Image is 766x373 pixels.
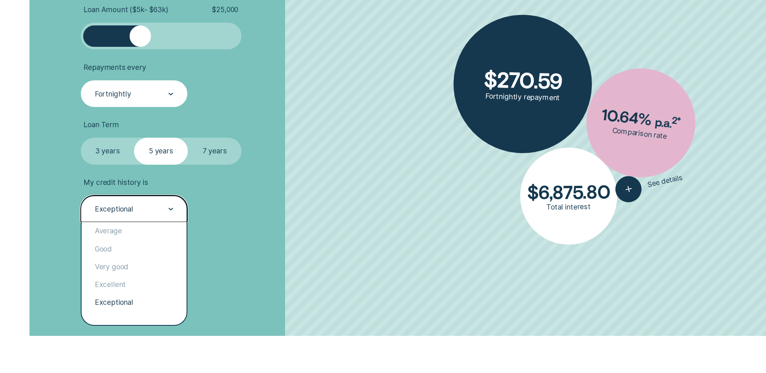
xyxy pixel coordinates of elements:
[82,258,187,276] div: Very good
[82,240,187,258] div: Good
[188,138,241,164] label: 7 years
[84,120,119,129] span: Loan Term
[647,173,684,189] span: See details
[84,5,168,14] span: Loan Amount ( $5k - $63k )
[134,138,188,164] label: 5 years
[84,63,146,72] span: Repayments every
[81,138,134,164] label: 3 years
[212,5,238,14] span: $ 25,000
[95,90,131,98] div: Fortnightly
[82,222,187,240] div: Average
[82,293,187,311] div: Exceptional
[613,164,686,205] button: See details
[84,178,148,187] span: My credit history is
[82,276,187,293] div: Excellent
[95,205,133,214] div: Exceptional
